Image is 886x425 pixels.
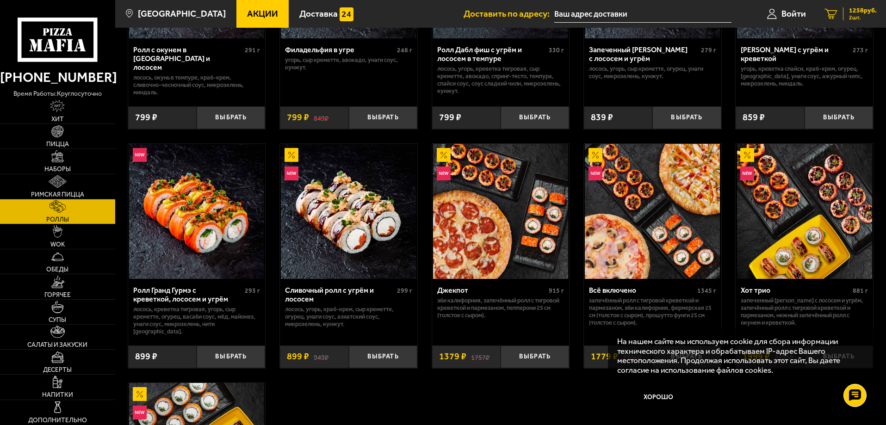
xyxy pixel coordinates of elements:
[314,352,328,361] s: 949 ₽
[701,46,716,54] span: 279 г
[42,392,73,398] span: Напитки
[44,292,71,298] span: Горячее
[741,297,868,326] p: Запеченный [PERSON_NAME] с лососем и угрём, Запечённый ролл с тигровой креветкой и пармезаном, Не...
[285,148,298,162] img: Акционный
[133,74,260,96] p: лосось, окунь в темпуре, краб-крем, сливочно-чесночный соус, микрозелень, миндаль.
[781,9,806,18] span: Войти
[349,106,417,129] button: Выбрать
[197,106,265,129] button: Выбрать
[549,46,564,54] span: 330 г
[432,144,570,279] a: АкционныйНовинкаДжекпот
[584,144,721,279] a: АкционныйНовинкаВсё включено
[245,46,260,54] span: 291 г
[281,144,416,279] img: Сливочный ролл с угрём и лососем
[50,241,65,248] span: WOK
[589,286,695,295] div: Всё включено
[437,297,564,319] p: Эби Калифорния, Запечённый ролл с тигровой креветкой и пармезаном, Пепперони 25 см (толстое с сыр...
[285,56,412,71] p: угорь, Сыр креметте, авокадо, унаги соус, кунжут.
[589,297,716,326] p: Запечённый ролл с тигровой креветкой и пармезаном, Эби Калифорния, Фермерская 25 см (толстое с сы...
[439,113,461,122] span: 799 ₽
[849,7,877,14] span: 1258 руб.
[697,287,716,295] span: 1345 г
[591,352,618,361] span: 1779 ₽
[471,352,489,361] s: 1757 ₽
[133,306,260,335] p: лосось, креветка тигровая, угорь, Сыр креметте, огурец, васаби соус, мёд, майонез, унаги соус, ми...
[285,286,395,303] div: Сливочный ролл с угрём и лососем
[133,148,147,162] img: Новинка
[437,45,547,63] div: Ролл Дабл фиш с угрём и лососем в темпуре
[28,417,87,424] span: Дополнительно
[501,106,569,129] button: Выбрать
[133,286,243,303] div: Ролл Гранд Гурмэ с креветкой, лососем и угрём
[617,337,859,375] p: На нашем сайте мы используем cookie для сбора информации технического характера и обрабатываем IP...
[135,352,157,361] span: 899 ₽
[133,45,243,72] div: Ролл с окунем в [GEOGRAPHIC_DATA] и лососем
[437,166,451,180] img: Новинка
[245,287,260,295] span: 293 г
[27,342,87,348] span: Салаты и закуски
[135,113,157,122] span: 799 ₽
[285,166,298,180] img: Новинка
[247,9,278,18] span: Акции
[589,148,602,162] img: Акционный
[554,6,731,23] input: Ваш адрес доставки
[585,144,720,279] img: Всё включено
[128,144,266,279] a: НовинкаРолл Гранд Гурмэ с креветкой, лососем и угрём
[44,166,71,172] span: Наборы
[349,345,417,368] button: Выбрать
[437,286,547,295] div: Джекпот
[437,65,564,95] p: лосось, угорь, креветка тигровая, Сыр креметте, авокадо, спринг-тесто, темпура, спайси соус, соус...
[743,113,765,122] span: 859 ₽
[652,106,721,129] button: Выбрать
[138,9,226,18] span: [GEOGRAPHIC_DATA]
[46,216,69,223] span: Роллы
[133,406,147,419] img: Новинка
[741,45,850,63] div: [PERSON_NAME] с угрём и креветкой
[853,287,868,295] span: 881 г
[501,345,569,368] button: Выбрать
[340,7,353,21] img: 15daf4d41897b9f0e9f617042186c801.svg
[287,352,309,361] span: 899 ₽
[31,191,84,198] span: Римская пицца
[617,384,700,412] button: Хорошо
[439,352,466,361] span: 1379 ₽
[51,116,64,123] span: Хит
[129,144,264,279] img: Ролл Гранд Гурмэ с креветкой, лососем и угрём
[299,9,338,18] span: Доставка
[740,148,754,162] img: Акционный
[741,286,850,295] div: Хот трио
[736,144,873,279] a: АкционныйНовинкаХот трио
[314,113,328,122] s: 849 ₽
[133,387,147,401] img: Акционный
[589,45,699,63] div: Запеченный [PERSON_NAME] с лососем и угрём
[280,144,417,279] a: АкционныйНовинкаСливочный ролл с угрём и лососем
[43,367,72,373] span: Десерты
[740,166,754,180] img: Новинка
[437,148,451,162] img: Акционный
[737,144,872,279] img: Хот трио
[397,287,412,295] span: 299 г
[285,45,395,54] div: Филадельфия в угре
[589,65,716,80] p: лосось, угорь, Сыр креметте, огурец, унаги соус, микрозелень, кунжут.
[805,106,873,129] button: Выбрать
[849,15,877,20] span: 2 шт.
[741,65,868,87] p: угорь, креветка спайси, краб-крем, огурец, [GEOGRAPHIC_DATA], унаги соус, ажурный чипс, микрозеле...
[287,113,309,122] span: 799 ₽
[433,144,568,279] img: Джекпот
[591,113,613,122] span: 839 ₽
[46,141,69,148] span: Пицца
[397,46,412,54] span: 248 г
[285,306,412,328] p: лосось, угорь, краб-крем, Сыр креметте, огурец, унаги соус, азиатский соус, микрозелень, кунжут.
[464,9,554,18] span: Доставить по адресу:
[549,287,564,295] span: 915 г
[853,46,868,54] span: 273 г
[589,166,602,180] img: Новинка
[46,266,68,273] span: Обеды
[49,317,66,323] span: Супы
[197,345,265,368] button: Выбрать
